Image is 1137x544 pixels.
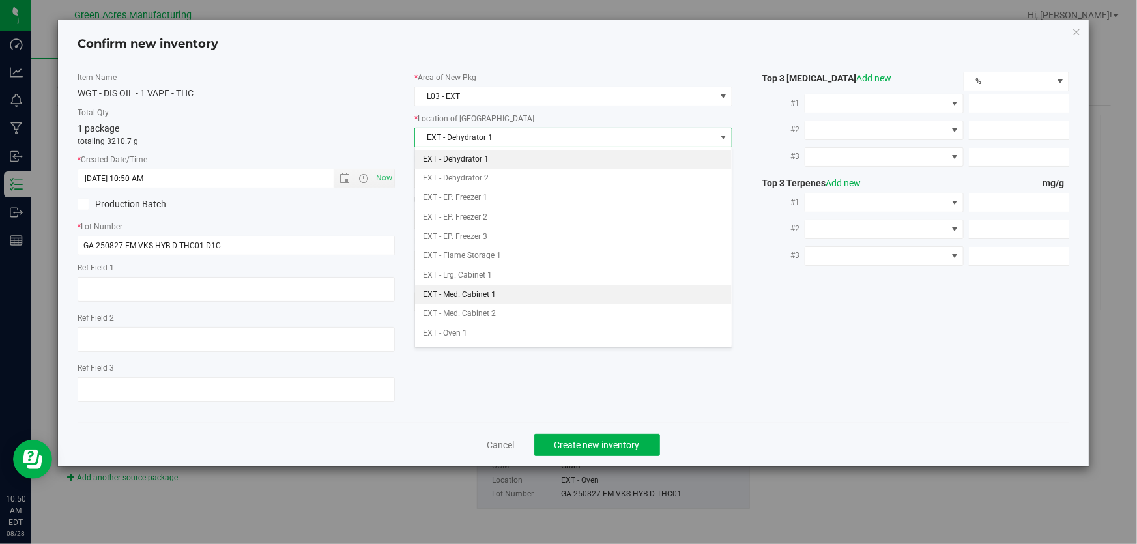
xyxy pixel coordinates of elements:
[78,197,227,211] label: Production Batch
[415,188,732,208] li: EXT - EP. Freezer 1
[334,173,356,184] span: Open the date view
[78,123,119,134] span: 1 package
[78,362,395,374] label: Ref Field 3
[353,173,375,184] span: Open the time view
[752,217,805,240] label: #2
[752,190,805,214] label: #1
[826,178,861,188] a: Add new
[415,227,732,247] li: EXT - EP. Freezer 3
[78,154,395,165] label: Created Date/Time
[414,113,732,124] label: Location of [GEOGRAPHIC_DATA]
[964,72,1052,91] span: %
[752,145,805,168] label: #3
[415,343,732,363] li: EXT - Ready to Package
[13,440,52,479] iframe: Resource center
[414,72,732,83] label: Area of New Pkg
[415,87,715,106] span: L03 - EXT
[78,72,395,83] label: Item Name
[415,208,732,227] li: EXT - EP. Freezer 2
[415,150,732,169] li: EXT - Dehydrator 1
[1043,178,1069,188] span: mg/g
[487,438,515,451] a: Cancel
[554,440,640,450] span: Create new inventory
[857,73,892,83] a: Add new
[415,128,715,147] span: EXT - Dehydrator 1
[78,36,218,53] h4: Confirm new inventory
[752,244,805,267] label: #3
[373,169,396,188] span: Set Current date
[415,304,732,324] li: EXT - Med. Cabinet 2
[415,169,732,188] li: EXT - Dehydrator 2
[752,118,805,141] label: #2
[715,128,732,147] span: select
[415,324,732,343] li: EXT - Oven 1
[752,178,861,188] span: Top 3 Terpenes
[78,221,395,233] label: Lot Number
[752,73,892,83] span: Top 3 [MEDICAL_DATA]
[415,285,732,305] li: EXT - Med. Cabinet 1
[78,136,395,147] p: totaling 3210.7 g
[415,266,732,285] li: EXT - Lrg. Cabinet 1
[752,91,805,115] label: #1
[78,107,395,119] label: Total Qty
[78,87,395,100] div: WGT - DIS OIL - 1 VAPE - THC
[534,434,660,456] button: Create new inventory
[78,312,395,324] label: Ref Field 2
[78,262,395,274] label: Ref Field 1
[415,246,732,266] li: EXT - Flame Storage 1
